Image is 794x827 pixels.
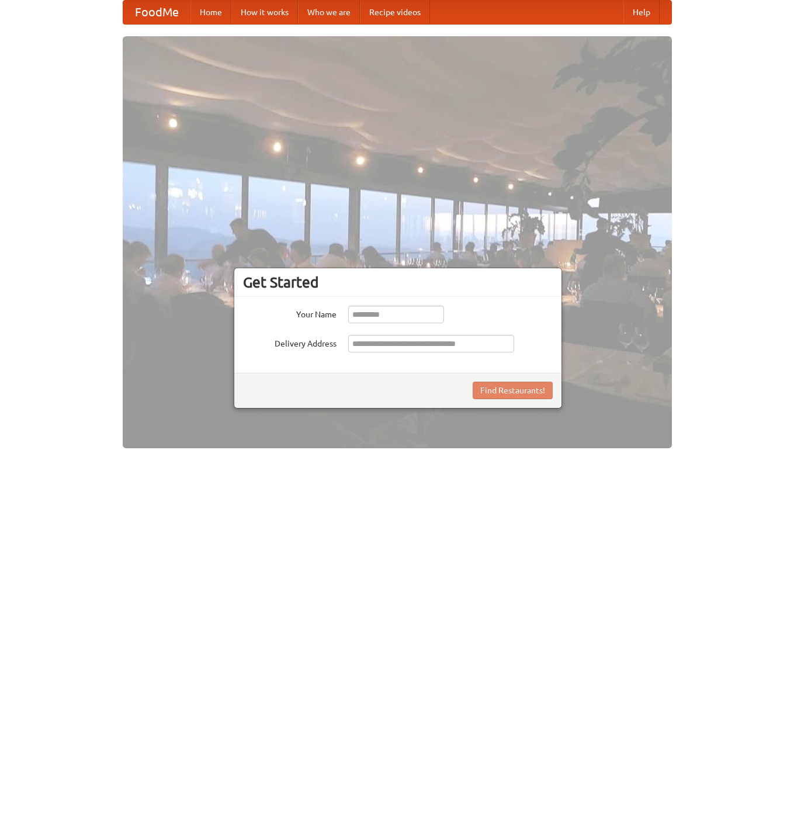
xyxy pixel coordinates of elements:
[298,1,360,24] a: Who we are
[360,1,430,24] a: Recipe videos
[623,1,660,24] a: Help
[231,1,298,24] a: How it works
[123,1,190,24] a: FoodMe
[243,306,337,320] label: Your Name
[190,1,231,24] a: Home
[243,274,553,291] h3: Get Started
[243,335,337,350] label: Delivery Address
[473,382,553,399] button: Find Restaurants!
